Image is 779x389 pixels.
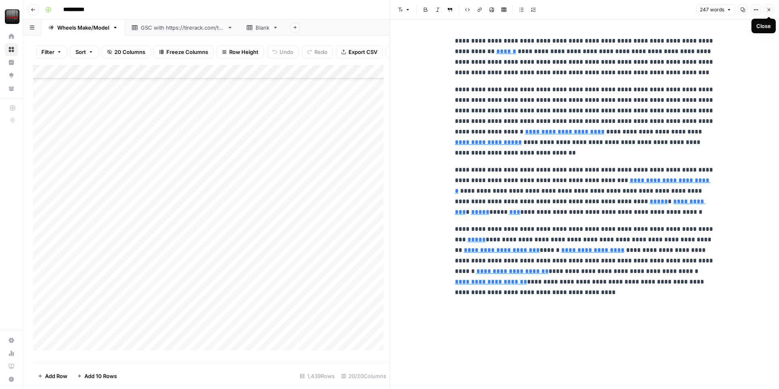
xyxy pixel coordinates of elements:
[102,45,151,58] button: 20 Columns
[5,347,18,360] a: Usage
[267,45,299,58] button: Undo
[57,24,109,32] div: Wheels Make/Model
[302,45,333,58] button: Redo
[36,45,67,58] button: Filter
[756,22,771,30] div: Close
[70,45,99,58] button: Sort
[338,370,389,383] div: 20/20 Columns
[114,48,145,56] span: 20 Columns
[33,370,72,383] button: Add Row
[5,82,18,95] a: Your Data
[700,6,724,13] span: 247 words
[5,6,18,27] button: Workspace: Tire Rack
[696,4,735,15] button: 247 words
[5,30,18,43] a: Home
[45,372,67,380] span: Add Row
[5,43,18,56] a: Browse
[5,9,19,24] img: Tire Rack Logo
[125,19,240,36] a: GSC with [URL][DOMAIN_NAME]
[5,56,18,69] a: Insights
[166,48,208,56] span: Freeze Columns
[75,48,86,56] span: Sort
[5,373,18,386] button: Help + Support
[314,48,327,56] span: Redo
[256,24,269,32] div: Blank
[280,48,293,56] span: Undo
[72,370,122,383] button: Add 10 Rows
[217,45,264,58] button: Row Height
[84,372,117,380] span: Add 10 Rows
[5,360,18,373] a: Learning Hub
[41,48,54,56] span: Filter
[5,69,18,82] a: Opportunities
[297,370,338,383] div: 1,439 Rows
[154,45,213,58] button: Freeze Columns
[336,45,383,58] button: Export CSV
[229,48,258,56] span: Row Height
[141,24,224,32] div: GSC with [URL][DOMAIN_NAME]
[349,48,377,56] span: Export CSV
[41,19,125,36] a: Wheels Make/Model
[240,19,285,36] a: Blank
[5,334,18,347] a: Settings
